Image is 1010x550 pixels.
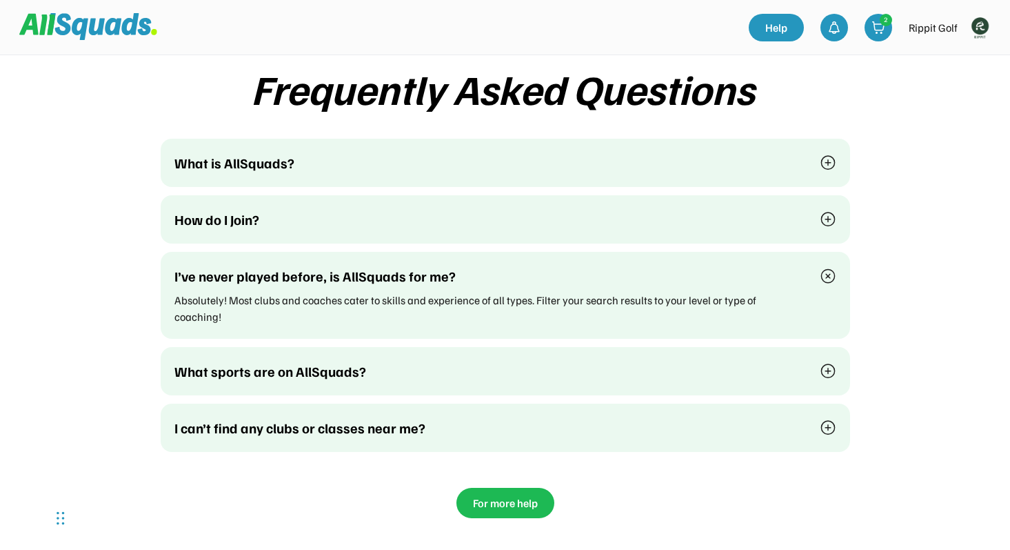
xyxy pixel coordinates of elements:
[909,19,958,36] div: Rippit Golf
[820,268,836,284] img: x-circle%20%281%29.svg
[827,21,841,35] img: bell-03%20%281%29.svg
[820,211,836,228] img: plus-circle%20%281%29.svg
[174,266,803,286] div: I’ve never played before, is AllSquads for me?
[749,14,804,41] a: Help
[820,420,836,436] img: plus-circle%20%281%29.svg
[966,14,993,41] img: Rippitlogov2_green.png
[820,155,836,171] img: plus-circle%20%281%29.svg
[871,21,885,35] img: shopping-cart-01%20%281%29.svg
[174,361,803,382] div: What sports are on AllSquads?
[456,488,554,518] button: For more help
[19,13,157,39] img: Squad%20Logo.svg
[174,209,803,230] div: How do I Join?
[820,363,836,380] img: plus-circle%20%281%29.svg
[174,292,770,325] div: Absolutely! Most clubs and coaches cater to skills and experience of all types. Filter your searc...
[880,14,891,25] div: 2
[251,66,760,111] div: Frequently Asked Questions
[174,418,803,438] div: I can’t find any clubs or classes near me?
[174,153,803,173] div: What is AllSquads?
